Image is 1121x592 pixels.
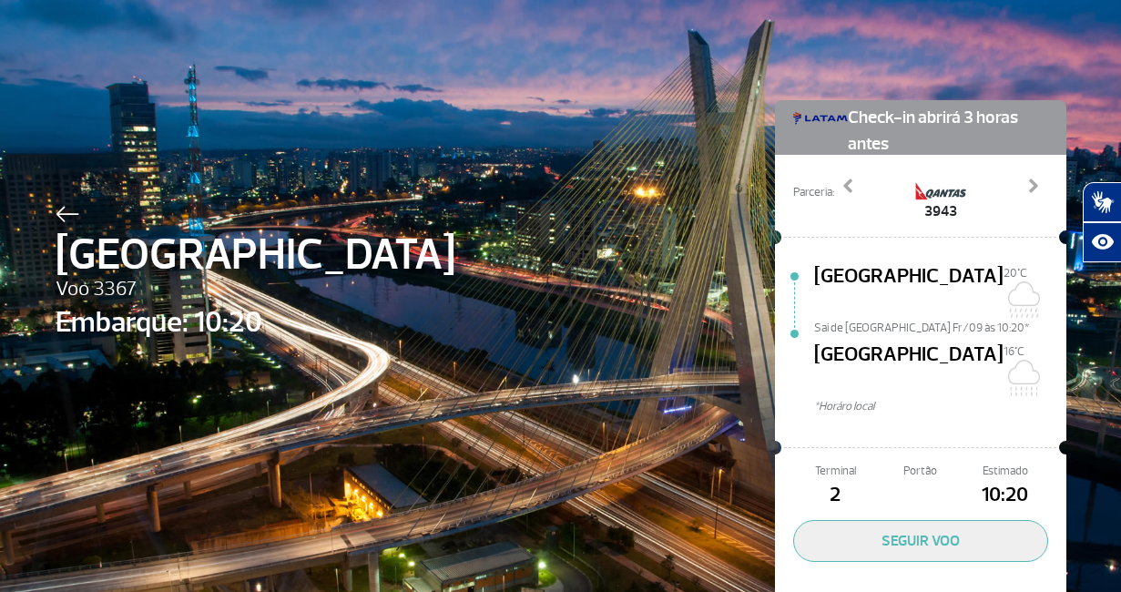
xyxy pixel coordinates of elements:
[1004,266,1027,281] span: 20°C
[1083,182,1121,262] div: Plugin de acessibilidade da Hand Talk.
[56,274,455,305] span: Voo 3367
[1083,222,1121,262] button: Abrir recursos assistivos.
[1004,360,1040,396] img: Nublado
[56,222,455,288] span: [GEOGRAPHIC_DATA]
[793,520,1048,562] button: SEGUIR VOO
[1083,182,1121,222] button: Abrir tradutor de língua de sinais.
[913,200,968,222] span: 3943
[793,463,878,480] span: Terminal
[793,184,834,201] span: Parceria:
[1004,344,1024,359] span: 16°C
[963,480,1047,511] span: 10:20
[963,463,1047,480] span: Estimado
[814,320,1066,332] span: Sai de [GEOGRAPHIC_DATA] Fr/09 às 10:20*
[56,301,455,344] span: Embarque: 10:20
[1004,281,1040,318] img: Chuvoso
[814,261,1004,320] span: [GEOGRAPHIC_DATA]
[848,100,1048,158] span: Check-in abrirá 3 horas antes
[814,340,1004,398] span: [GEOGRAPHIC_DATA]
[878,463,963,480] span: Portão
[814,398,1066,415] span: *Horáro local
[793,480,878,511] span: 2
